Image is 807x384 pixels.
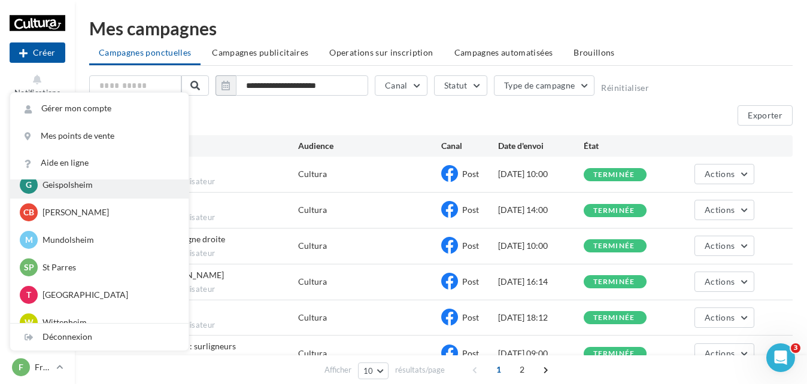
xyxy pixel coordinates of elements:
div: terminée [593,171,635,179]
div: Mes campagnes [89,19,793,37]
button: Type de campagne [494,75,595,96]
button: Actions [694,272,754,292]
span: 2 [512,360,532,379]
button: Canal [375,75,427,96]
div: [DATE] 10:00 [498,168,584,180]
button: Actions [694,307,754,328]
span: SP [24,261,34,273]
span: Notifications [14,88,60,97]
iframe: Intercom live chat [766,343,795,372]
div: terminée [593,350,635,358]
div: [DATE] 14:00 [498,204,584,216]
button: Notifications [10,71,65,100]
button: Créer [10,42,65,63]
span: Post [462,348,479,358]
div: [DATE] 18:12 [498,312,584,324]
span: résultats/page [395,364,445,376]
span: Post [462,312,479,322]
div: Nouvelle campagne [10,42,65,63]
div: [DATE] 10:00 [498,240,584,252]
button: Exporter [738,105,793,126]
span: Operations sur inscription [329,47,433,57]
div: terminée [593,314,635,322]
span: Post [462,169,479,179]
span: Actions [705,205,735,215]
span: Envoyée par un autre utilisateur [99,320,298,331]
div: Nom [99,140,298,152]
div: Cultura [298,240,327,252]
span: Brouillons [574,47,615,57]
p: Wittenheim [43,316,174,328]
div: terminée [593,207,635,215]
button: Statut [434,75,487,96]
p: Mundolsheim [43,234,174,246]
div: Audience [298,140,441,152]
span: Post [462,276,479,287]
span: Post [462,240,479,251]
a: F Frouard [10,356,65,379]
div: Cultura [298,312,327,324]
div: Cultura [298,168,327,180]
span: Envoyée par un autre utilisateur [99,176,298,187]
div: Date d'envoi [498,140,584,152]
div: [DATE] 16:14 [498,276,584,288]
p: Geispolsheim [43,179,174,191]
button: 10 [358,362,389,379]
span: T [26,289,31,301]
span: Campagnes publicitaires [212,47,308,57]
p: [PERSON_NAME] [43,206,174,218]
span: 1 [489,360,508,379]
div: terminée [593,278,635,286]
div: Cultura [298,276,327,288]
button: Réinitialiser [601,83,649,93]
span: Actions [705,240,735,251]
div: Cultura [298,204,327,216]
span: Actions [705,276,735,287]
div: Déconnexion [10,324,189,351]
button: Actions [694,236,754,256]
span: Actions [705,348,735,358]
p: St Parres [43,261,174,273]
div: Canal [441,140,498,152]
button: Actions [694,200,754,220]
span: Post [462,205,479,215]
p: Frouard [35,361,51,373]
span: Actions [705,169,735,179]
a: Mes points de vente [10,123,189,150]
div: terminée [593,242,635,250]
span: CB [23,206,34,218]
div: État [584,140,669,152]
p: [GEOGRAPHIC_DATA] [43,289,174,301]
span: M [25,234,33,246]
span: G [26,179,32,191]
a: Aide en ligne [10,150,189,176]
span: Campagnes automatisées [454,47,553,57]
button: Actions [694,164,754,184]
span: W [25,316,34,328]
span: Afficher [324,364,351,376]
span: Envoyée par un autre utilisateur [99,248,298,259]
div: [DATE] 09:00 [498,348,584,359]
span: 3 [791,343,800,353]
span: Envoyée par un autre utilisateur [99,212,298,223]
span: F [19,361,23,373]
span: Actions [705,312,735,322]
a: Gérer mon compte [10,95,189,122]
span: 10 [363,366,374,376]
div: Cultura [298,348,327,359]
span: Envoyée par un autre utilisateur [99,284,298,295]
button: Actions [694,343,754,364]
